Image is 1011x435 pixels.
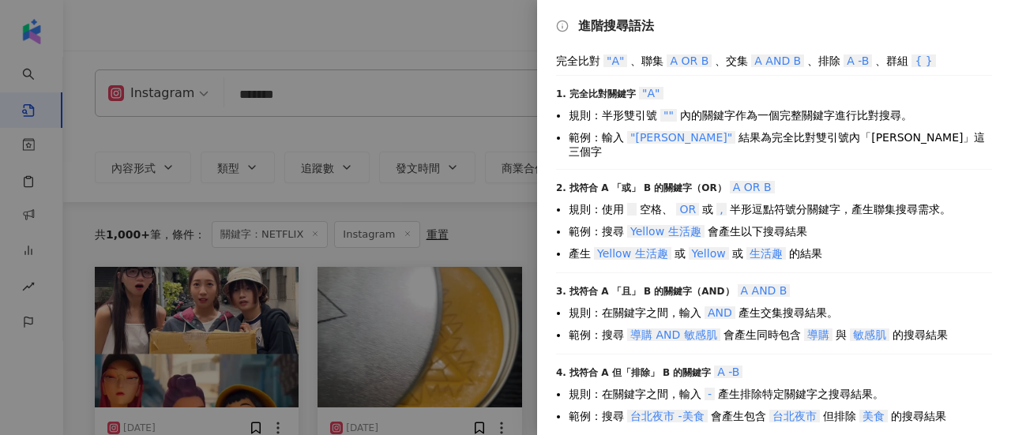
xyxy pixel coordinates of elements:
[804,328,832,341] span: 導購
[569,223,992,239] li: 範例：搜尋 會產生以下搜尋結果
[689,247,729,260] span: Yellow
[738,284,791,297] span: A AND B
[769,410,820,422] span: 台北夜市
[556,85,992,101] div: 1. 完全比對關鍵字
[627,410,708,422] span: 台北夜市 -美食
[556,53,992,69] div: 完全比對 、聯集 、交集 、排除 、群組
[569,305,992,321] li: 規則：在關鍵字之間，輸入 產生交集搜尋結果。
[730,181,775,193] span: A OR B
[627,328,720,341] span: 導購 AND 敏感肌
[603,54,627,67] span: "A"
[714,366,742,378] span: A -B
[569,201,992,217] li: 規則：使用 空格、 或 半形逗點符號分關鍵字，產生聯集搜尋需求。
[716,203,726,216] span: ,
[627,131,735,144] span: "[PERSON_NAME]"
[594,247,671,260] span: Yellow 生活趣
[627,225,705,238] span: Yellow 生活趣
[676,203,699,216] span: OR
[569,107,992,123] li: 規則：半形雙引號 內的關鍵字作為一個完整關鍵字進行比對搜尋。
[569,386,992,402] li: 規則：在關鍵字之間，輸入 產生排除特定關鍵字之搜尋結果。
[556,179,992,195] div: 2. 找符合 A 「或」 B 的關鍵字（OR）
[911,54,935,67] span: { }
[569,327,992,343] li: 範例：搜尋 會產生同時包含 與 的搜尋結果
[705,388,715,400] span: -
[844,54,872,67] span: A -B
[569,246,992,261] li: 產生 或 或 的結果
[667,54,712,67] span: A OR B
[705,306,735,319] span: AND
[556,364,992,380] div: 4. 找符合 A 但「排除」 B 的關鍵字
[569,129,992,158] li: 範例：輸入 結果為完全比對雙引號內「[PERSON_NAME]」這三個字
[569,408,992,424] li: 範例：搜尋 會產生包含 但排除 的搜尋結果
[850,328,889,341] span: 敏感肌
[660,109,677,122] span: ""
[556,19,992,33] div: 進階搜尋語法
[751,54,804,67] span: A AND B
[556,283,992,298] div: 3. 找符合 A 「且」 B 的關鍵字（AND）
[859,410,888,422] span: 美食
[639,87,663,99] span: "A"
[746,247,786,260] span: 生活趣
